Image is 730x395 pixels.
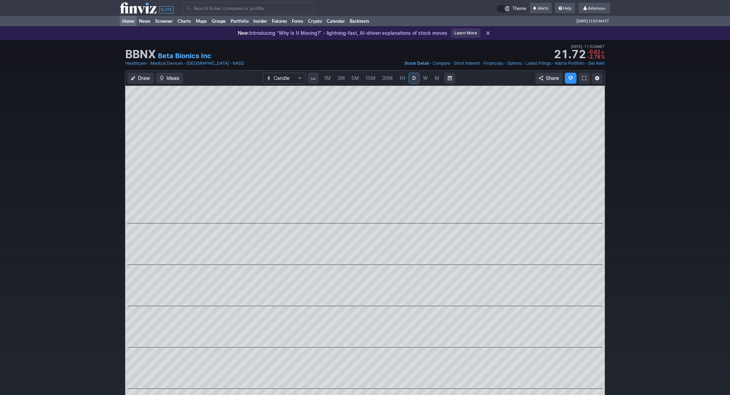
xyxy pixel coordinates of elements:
[308,73,319,84] button: Interval
[587,54,600,60] span: -2.78
[396,73,408,84] a: 1H
[351,75,359,81] span: 5M
[431,73,442,84] a: M
[399,75,405,81] span: 1H
[209,16,228,26] a: Groups
[324,75,331,81] span: 1M
[183,60,186,67] span: •
[484,60,503,67] a: Financials
[444,73,455,84] button: Range
[230,60,232,67] span: •
[582,43,584,50] span: •
[347,16,372,26] a: Backtests
[238,30,250,36] span: New:
[125,49,156,60] h1: BBNX
[175,16,193,26] a: Charts
[546,75,559,82] span: Share
[585,60,588,67] span: •
[156,73,183,84] button: Ideas
[251,16,269,26] a: Insider
[565,73,576,84] button: Explore new features
[321,73,334,84] a: 1M
[592,73,603,84] button: Chart Settings
[382,75,393,81] span: 30M
[555,3,575,14] a: Help
[193,16,209,26] a: Maps
[579,3,610,14] a: delamous
[138,75,150,82] span: Draw
[588,6,605,11] span: delamous
[404,61,429,66] span: Stock Detail
[430,60,432,67] span: •
[337,75,345,81] span: 3M
[512,5,526,12] span: Theme
[435,75,439,81] span: M
[147,60,150,67] span: •
[306,16,324,26] a: Crypto
[269,16,289,26] a: Futures
[362,73,379,84] a: 15M
[497,5,526,12] a: Theme
[571,43,605,50] span: [DATE] 11:02AM ET
[127,73,154,84] button: Draw
[420,73,431,84] a: W
[412,75,416,81] span: D
[120,16,137,26] a: Home
[451,28,480,38] a: Learn More
[137,16,153,26] a: News
[555,60,584,67] a: Add to Portfolio
[480,60,483,67] span: •
[263,73,306,84] button: Chart Type
[334,73,348,84] a: 3M
[530,3,552,14] a: Alerts
[274,75,295,82] span: Candle
[183,2,314,13] input: Search
[125,60,147,67] a: Healthcare
[348,73,362,84] a: 5M
[451,60,453,67] span: •
[588,60,605,67] a: Set Alert
[289,16,306,26] a: Forex
[404,60,429,67] a: Stock Detail
[433,60,450,67] a: Compare
[535,73,563,84] button: Share
[187,60,229,67] a: [GEOGRAPHIC_DATA]
[167,75,179,82] span: Ideas
[601,54,605,60] span: %
[526,60,551,67] a: Latest Filings
[153,16,175,26] a: Screener
[576,16,609,26] span: [DATE] 11:03 AM ET
[228,16,251,26] a: Portfolio
[423,75,428,81] span: W
[379,73,396,84] a: 30M
[454,60,480,67] a: Short Interest
[324,16,347,26] a: Calendar
[366,75,375,81] span: 15M
[150,60,183,67] a: Medical Devices
[238,30,447,37] p: Introducing “Why Is It Moving?” - lightning-fast, AI-driven explanations of stock moves
[552,60,554,67] span: •
[522,60,525,67] span: •
[526,61,551,66] span: Latest Filings
[554,49,586,60] strong: 21.72
[579,73,590,84] a: Fullscreen
[504,60,506,67] span: •
[507,60,522,67] a: Options
[233,60,244,67] a: NASD
[158,51,211,61] a: Beta Bionics Inc
[409,73,420,84] a: D
[587,49,600,55] span: -0.62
